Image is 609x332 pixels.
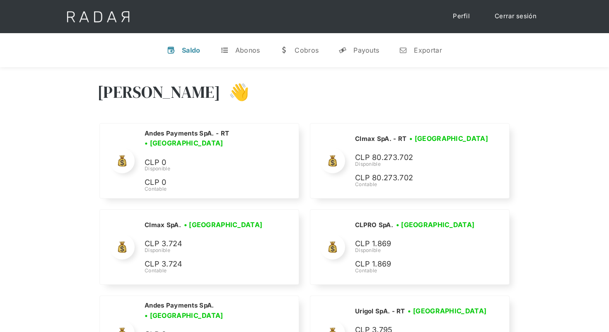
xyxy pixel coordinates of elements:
h3: • [GEOGRAPHIC_DATA] [145,138,223,148]
div: Abonos [235,46,260,54]
p: CLP 80.273.702 [355,152,479,164]
div: Contable [145,267,269,274]
p: CLP 1.869 [355,258,479,270]
h3: [PERSON_NAME] [97,82,220,102]
div: Exportar [414,46,442,54]
h2: CLPRO SpA. [355,221,393,229]
div: Saldo [182,46,201,54]
div: Disponible [355,247,479,254]
p: CLP 0 [145,157,269,169]
h3: • [GEOGRAPHIC_DATA] [409,133,488,143]
div: y [338,46,347,54]
div: Disponible [145,247,269,254]
p: CLP 80.273.702 [355,172,479,184]
a: Cerrar sesión [486,8,545,24]
p: CLP 0 [145,177,269,189]
div: v [167,46,175,54]
div: w [280,46,288,54]
div: t [220,46,229,54]
p: CLP 1.869 [355,238,479,250]
div: Cobros [295,46,319,54]
div: Contable [145,185,289,193]
h3: 👋 [220,82,249,102]
h3: • [GEOGRAPHIC_DATA] [408,306,486,316]
h3: • [GEOGRAPHIC_DATA] [396,220,475,230]
div: n [399,46,407,54]
div: Payouts [353,46,379,54]
p: CLP 3.724 [145,238,269,250]
h2: Andes Payments SpA. [145,301,214,310]
div: Disponible [145,165,289,172]
h2: Clmax SpA. [145,221,181,229]
h2: Urigol SpA. - RT [355,307,405,315]
div: Contable [355,181,491,188]
h3: • [GEOGRAPHIC_DATA] [145,310,223,320]
h3: • [GEOGRAPHIC_DATA] [184,220,263,230]
h2: Clmax SpA. - RT [355,135,407,143]
p: CLP 3.724 [145,258,269,270]
div: Contable [355,267,479,274]
div: Disponible [355,160,491,168]
h2: Andes Payments SpA. - RT [145,129,229,138]
a: Perfil [445,8,478,24]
